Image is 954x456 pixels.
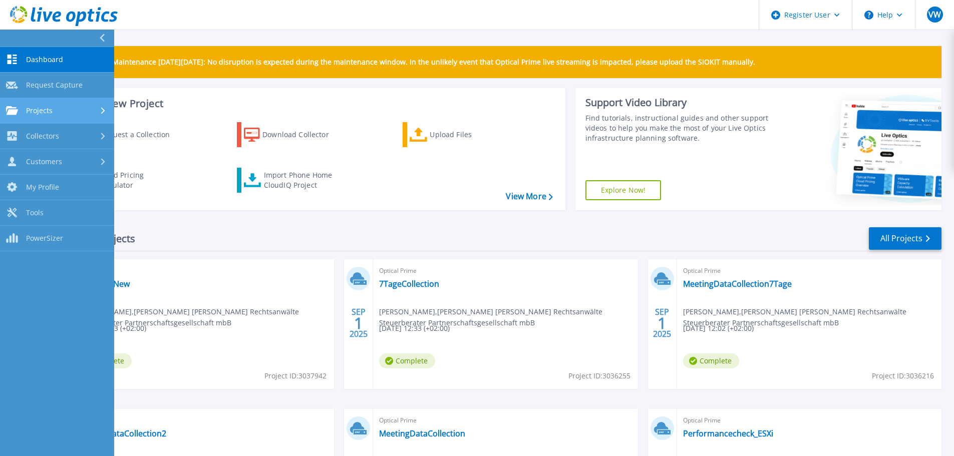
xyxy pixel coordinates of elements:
[506,192,552,201] a: View More
[403,122,514,147] a: Upload Files
[653,305,672,341] div: SEP 2025
[76,415,328,426] span: Optical Prime
[76,428,166,438] a: MeetingDataCollection2
[354,319,363,327] span: 1
[379,415,631,426] span: Optical Prime
[75,58,755,66] p: Scheduled Maintenance [DATE][DATE]: No disruption is expected during the maintenance window. In t...
[683,306,941,328] span: [PERSON_NAME] , [PERSON_NAME] [PERSON_NAME] Rechtsanwälte Steuerberater Partnerschaftsgesellschaf...
[26,234,63,243] span: PowerSizer
[568,370,630,381] span: Project ID: 3036255
[264,170,342,190] div: Import Phone Home CloudIQ Project
[928,11,941,19] span: VW
[264,370,327,381] span: Project ID: 3037942
[26,132,59,141] span: Collectors
[98,170,178,190] div: Cloud Pricing Calculator
[683,279,792,289] a: MeetingDataCollection7Tage
[71,168,183,193] a: Cloud Pricing Calculator
[100,125,180,145] div: Request a Collection
[379,353,435,368] span: Complete
[26,55,63,64] span: Dashboard
[349,305,368,341] div: SEP 2025
[26,183,59,192] span: My Profile
[379,279,439,289] a: 7TageCollection
[76,306,334,328] span: [PERSON_NAME] , [PERSON_NAME] [PERSON_NAME] Rechtsanwälte Steuerberater Partnerschaftsgesellschaf...
[262,125,343,145] div: Download Collector
[26,106,53,115] span: Projects
[683,415,935,426] span: Optical Prime
[872,370,934,381] span: Project ID: 3036216
[26,208,44,217] span: Tools
[237,122,349,147] a: Download Collector
[379,265,631,276] span: Optical Prime
[379,323,450,334] span: [DATE] 12:33 (+02:00)
[658,319,667,327] span: 1
[71,98,552,109] h3: Start a New Project
[585,96,772,109] div: Support Video Library
[26,157,62,166] span: Customers
[76,265,328,276] span: Optical Prime
[683,353,739,368] span: Complete
[585,180,662,200] a: Explore Now!
[76,279,130,289] a: CollectionNew
[379,428,465,438] a: MeetingDataCollection
[379,306,638,328] span: [PERSON_NAME] , [PERSON_NAME] [PERSON_NAME] Rechtsanwälte Steuerberater Partnerschaftsgesellschaf...
[430,125,510,145] div: Upload Files
[683,265,935,276] span: Optical Prime
[71,122,183,147] a: Request a Collection
[26,81,83,90] span: Request Capture
[869,227,941,250] a: All Projects
[683,428,773,438] a: Performancecheck_ESXi
[683,323,754,334] span: [DATE] 12:02 (+02:00)
[585,113,772,143] div: Find tutorials, instructional guides and other support videos to help you make the most of your L...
